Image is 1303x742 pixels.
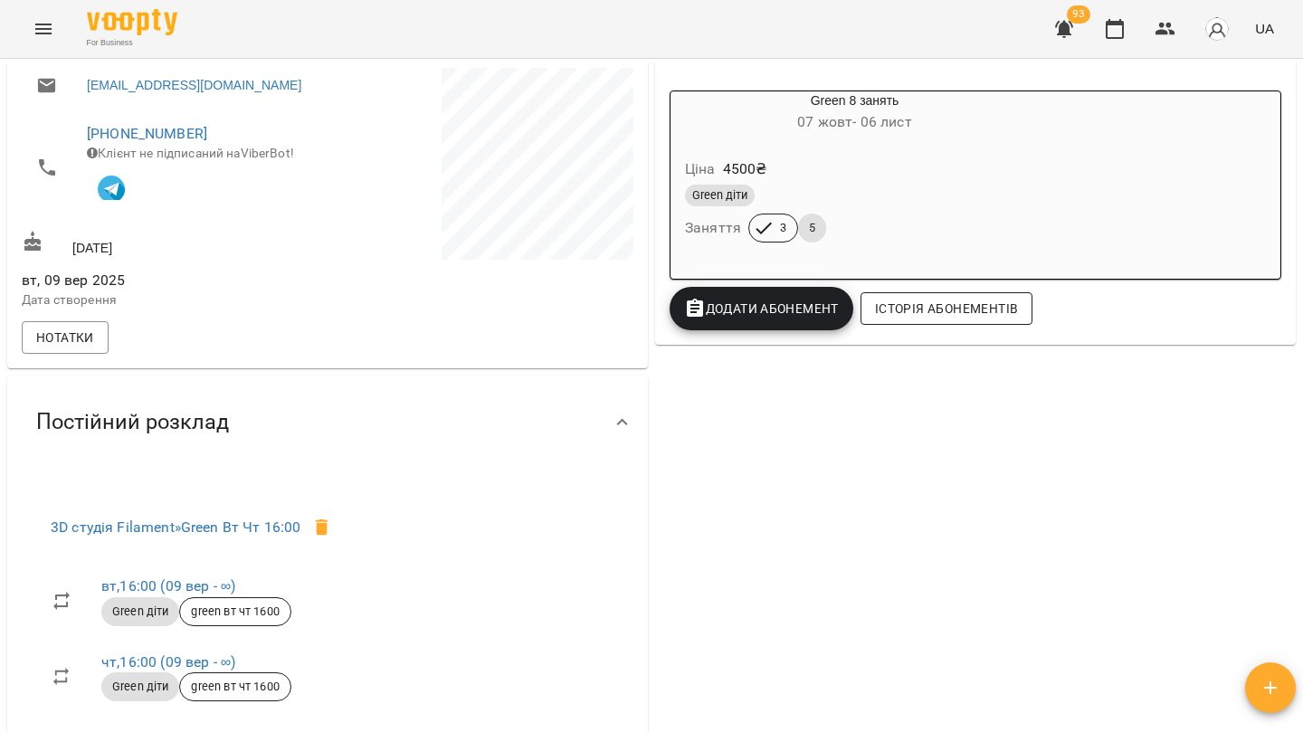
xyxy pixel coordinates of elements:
[87,162,136,211] button: Клієнт підписаний на VooptyBot
[180,604,290,620] span: green вт чт 1600
[671,91,1039,264] button: Green 8 занять07 жовт- 06 листЦіна4500₴Green дітиЗаняття35
[22,321,109,354] button: Нотатки
[7,376,648,469] div: Постійний розклад
[101,653,235,671] a: чт,16:00 (09 вер - ∞)
[87,9,177,35] img: Voopty Logo
[51,518,300,536] a: 3D студія Filament»Green Вт Чт 16:00
[22,270,324,291] span: вт, 09 вер 2025
[180,679,290,695] span: green вт чт 1600
[179,672,290,701] div: green вт чт 1600
[98,176,125,203] img: Telegram
[769,220,797,236] span: 3
[1204,16,1230,42] img: avatar_s.png
[36,327,94,348] span: Нотатки
[87,125,207,142] a: [PHONE_NUMBER]
[300,506,344,549] span: Видалити клієнта з групи green вт чт 1600 для курсу Green Вт Чт 16:00?
[179,597,290,626] div: green вт чт 1600
[685,187,755,204] span: Green діти
[101,577,235,595] a: вт,16:00 (09 вер - ∞)
[723,158,767,180] p: 4500 ₴
[87,146,294,160] span: Клієнт не підписаний на ViberBot!
[798,220,826,236] span: 5
[861,292,1032,325] button: Історія абонементів
[684,298,839,319] span: Додати Абонемент
[101,679,179,695] span: Green діти
[797,113,911,130] span: 07 жовт - 06 лист
[87,76,301,94] a: [EMAIL_ADDRESS][DOMAIN_NAME]
[1067,5,1090,24] span: 93
[87,37,177,49] span: For Business
[22,291,324,309] p: Дата створення
[685,215,741,241] h6: Заняття
[685,157,716,182] h6: Ціна
[875,298,1018,319] span: Історія абонементів
[22,7,65,51] button: Menu
[1248,12,1281,45] button: UA
[1255,19,1274,38] span: UA
[18,227,328,261] div: [DATE]
[101,604,179,620] span: Green діти
[670,287,853,330] button: Додати Абонемент
[671,91,1039,135] div: Green 8 занять
[36,408,229,436] span: Постійний розклад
